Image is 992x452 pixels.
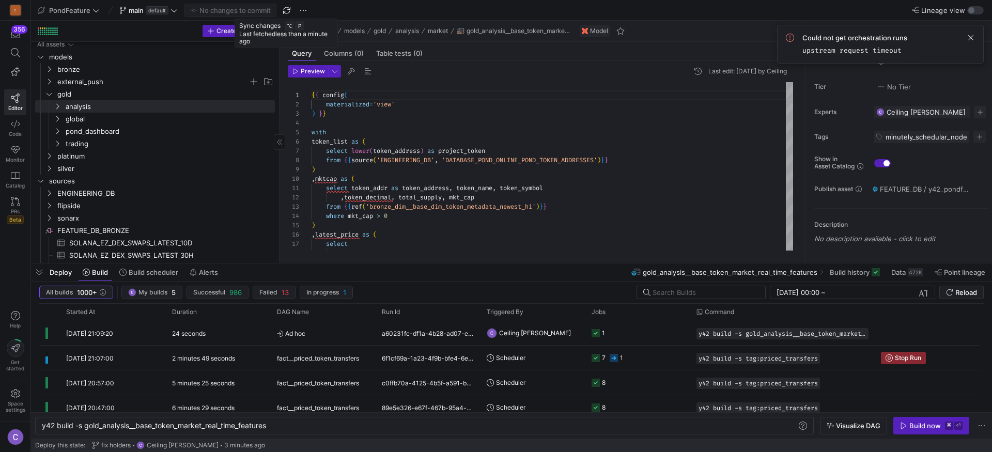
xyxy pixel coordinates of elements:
[312,128,326,136] span: with
[288,65,329,77] button: Preview
[880,185,971,193] span: FEATURE_DB / y42_pondfeature_main / GOLD_ANALYSIS__BASE_TOKEN_MARKET_REAL_TIME_FEATURES
[602,321,605,345] div: 1
[939,286,984,299] button: Reload
[374,27,386,35] span: gold
[705,308,734,316] span: Command
[39,321,980,346] div: Press SPACE to select this row.
[814,155,855,170] span: Show in Asset Catalog
[277,308,309,316] span: DAG Name
[288,165,299,174] div: 9
[886,133,967,141] span: minutely_schedular_node
[288,202,299,211] div: 13
[351,184,388,192] span: token_addr
[239,30,328,45] span: less than a minute ago
[42,421,218,430] span: y42 build -s gold_analysis__base_token_market_real
[351,175,355,183] span: (
[288,221,299,230] div: 15
[4,141,26,167] a: Monitor
[312,137,348,146] span: token_list
[340,193,344,201] span: ,
[326,212,344,220] span: where
[35,237,275,249] a: SOLANA_EZ_DEX_SWAPS_LATEST_10D​​​​​​​​​
[4,306,26,333] button: Help
[35,162,275,175] div: Press SPACE to select this row.
[373,100,395,108] span: 'view'
[344,91,348,99] span: (
[391,184,398,192] span: as
[9,322,22,329] span: Help
[312,175,315,183] span: ,
[78,263,113,281] button: Build
[895,354,921,362] span: Stop Run
[877,83,911,91] span: No Tier
[351,156,373,164] span: source
[288,128,299,137] div: 5
[4,384,26,417] a: Spacesettings
[343,288,346,297] span: 1
[487,308,523,316] span: Triggered By
[413,50,423,57] span: (0)
[315,91,319,99] span: {
[393,25,422,37] button: analysis
[699,380,818,387] span: y42 build -s tag:priced_transfers
[344,193,391,201] span: token_decimal
[467,27,571,35] span: gold_analysis__base_token_market_real_time_features
[300,286,353,299] button: In progress1
[348,212,373,220] span: mkt_cap
[402,184,449,192] span: token_address
[822,288,825,297] span: –
[4,167,26,193] a: Catalog
[288,90,299,100] div: 1
[344,156,348,164] span: {
[218,421,266,430] span: _time_features
[7,429,24,445] img: https://lh3.googleusercontent.com/a/ACg8ocL5hHIcNgxjrjDvW2IB9Zc3OMw20Wvong8C6gpurw_crp9hOg=s96-c
[6,182,25,189] span: Catalog
[877,83,885,91] img: No tier
[35,442,85,449] span: Deploy this state:
[500,184,543,192] span: token_symbol
[620,346,623,370] div: 1
[814,108,866,116] span: Experts
[259,289,277,296] span: Failed
[288,174,299,183] div: 10
[376,370,481,395] div: c0ffb70a-4125-4b5f-a591-b6b082d964dc
[366,202,536,211] span: 'bronze_dim__base_dim_token_metadata_newest_hi'
[57,76,249,88] span: external_push
[825,263,885,281] button: Build history
[35,224,275,237] div: Press SPACE to select this row.
[253,286,296,299] button: Failed13
[147,442,219,449] span: Ceiling [PERSON_NAME]
[377,156,435,164] span: 'ENGINEERING_DB'
[597,156,601,164] span: )
[326,100,369,108] span: materialized
[496,370,525,395] span: Scheduler
[543,202,547,211] span: }
[802,34,907,42] span: Could not get orchestration runs
[77,288,97,297] span: 1000+
[172,288,176,297] span: 5
[814,83,866,90] span: Tier
[435,156,438,164] span: ,
[605,156,608,164] span: }
[395,27,419,35] span: analysis
[39,286,113,299] button: All builds1000+
[955,288,977,297] span: Reload
[653,288,757,297] input: Search Builds
[326,202,340,211] span: from
[35,38,275,51] div: Press SPACE to select this row.
[288,239,299,248] div: 17
[172,354,235,362] y42-duration: 2 minutes 49 seconds
[35,51,275,63] div: Press SPACE to select this row.
[37,41,65,48] div: All assets
[348,156,351,164] span: {
[229,288,242,297] span: 986
[876,108,885,116] img: https://lh3.googleusercontent.com/a/ACg8ocL5hHIcNgxjrjDvW2IB9Zc3OMw20Wvong8C6gpurw_crp9hOg=s96-c
[66,404,115,412] span: [DATE] 20:47:00
[351,147,369,155] span: lower
[66,308,95,316] span: Started At
[602,346,606,370] div: 7
[496,395,525,419] span: Scheduler
[699,404,818,412] span: y42 build -s tag:priced_transfers
[66,354,114,362] span: [DATE] 21:07:00
[887,108,966,116] span: Ceiling [PERSON_NAME]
